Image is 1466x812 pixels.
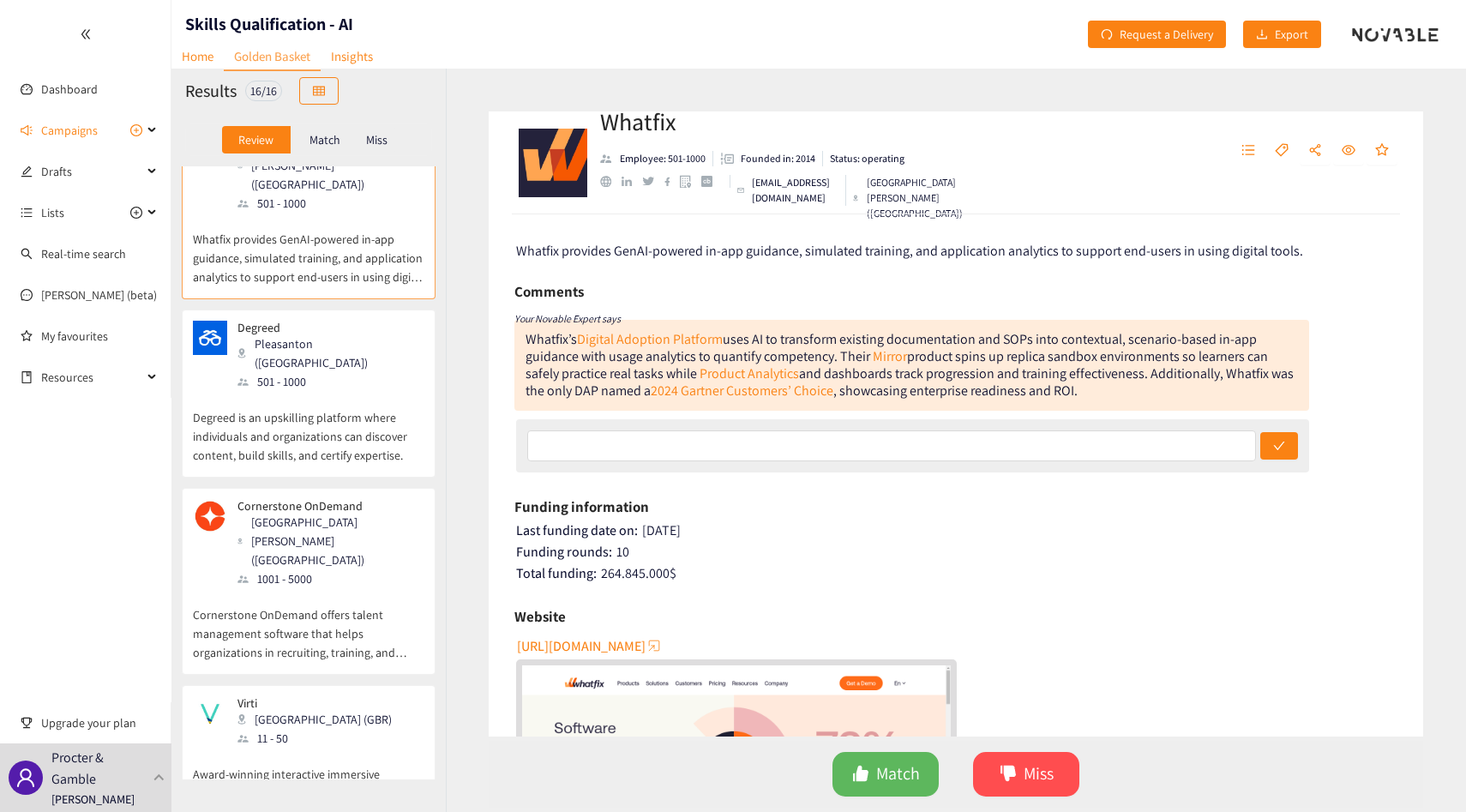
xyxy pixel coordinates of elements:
[701,176,723,187] a: crunchbase
[366,133,388,147] p: Miss
[516,522,1398,539] div: [DATE]
[1300,137,1331,165] button: share-alt
[41,81,98,97] a: Dashboard
[21,371,33,383] span: book
[193,321,227,355] img: Snapshot of the company's website
[237,321,412,334] p: Degreed
[514,604,566,629] h6: Website
[526,330,577,348] div: Whatfix’s
[876,761,920,787] span: Match
[51,790,135,809] p: [PERSON_NAME]
[309,133,340,147] p: Match
[21,124,33,136] span: sound
[600,176,622,187] a: website
[526,330,1257,365] div: uses AI to transform existing documentation and SOPs into contextual, scenario-based in-app guida...
[41,360,142,394] span: Resources
[1273,440,1285,454] span: check
[1380,730,1466,812] div: Widget de chat
[516,521,638,539] span: Last funding date on:
[245,81,282,101] div: 16 / 16
[651,382,833,400] div: 2024 Gartner Customers’ Choice
[193,588,424,662] p: Cornerstone OnDemand offers talent management software that helps organizations in recruiting, tr...
[1367,137,1397,165] button: star
[237,334,423,372] div: Pleasanton ([GEOGRAPHIC_DATA])
[238,133,273,147] p: Review
[1243,21,1321,48] button: downloadExport
[185,79,237,103] h2: Results
[237,729,402,748] div: 11 - 50
[516,543,612,561] span: Funding rounds:
[741,151,815,166] p: Founded in: 2014
[526,347,1268,382] div: product spins up replica sandbox environments so learners can safely practice real tasks while
[514,279,584,304] h6: Comments
[853,175,1017,221] div: [GEOGRAPHIC_DATA][PERSON_NAME] ([GEOGRAPHIC_DATA])
[973,752,1079,797] button: dislikeMiss
[1000,765,1017,785] span: dislike
[193,391,424,465] p: Degreed is an upskilling platform where individuals and organizations can discover content, build...
[1375,143,1389,159] span: star
[193,213,424,286] p: Whatfix provides GenAI-powered in-app guidance, simulated training, and application analytics to ...
[237,499,412,513] p: Cornerstone OnDemand
[237,372,423,391] div: 501 - 1000
[171,43,224,69] a: Home
[514,312,621,325] i: Your Novable Expert says
[193,748,424,803] p: Award-winning interactive immersive education for healthcare and beyond
[1342,143,1355,159] span: eye
[622,177,642,187] a: linkedin
[1088,21,1226,48] button: redoRequest a Delivery
[1101,28,1113,42] span: redo
[620,151,706,166] p: Employee: 501-1000
[237,710,402,729] div: [GEOGRAPHIC_DATA] (GBR)
[516,565,1398,582] div: 264.845.000 $
[237,513,423,569] div: [GEOGRAPHIC_DATA][PERSON_NAME] ([GEOGRAPHIC_DATA])
[15,767,36,788] span: user
[41,195,64,230] span: Lists
[193,499,227,533] img: Snapshot of the company's website
[313,85,325,99] span: table
[237,696,392,710] p: Virti
[299,77,339,105] button: table
[193,696,227,731] img: Snapshot of the company's website
[1308,143,1322,159] span: share-alt
[321,43,383,69] a: Insights
[514,494,649,520] h6: Funding information
[600,151,713,166] li: Employees
[1120,25,1213,44] span: Request a Delivery
[41,706,158,740] span: Upgrade your plan
[237,569,423,588] div: 1001 - 5000
[1024,761,1054,787] span: Miss
[1241,143,1255,159] span: unordered-list
[130,207,142,219] span: plus-circle
[664,177,681,186] a: facebook
[21,717,33,729] span: trophy
[1380,730,1466,812] iframe: Chat Widget
[852,765,869,785] span: like
[577,330,723,348] a: Digital Adoption Platform
[1275,25,1308,44] span: Export
[41,154,142,189] span: Drafts
[516,564,597,582] span: Total funding:
[1275,143,1289,159] span: tag
[833,382,1078,400] div: , showcasing enterprise readiness and ROI.
[517,635,646,657] span: [URL][DOMAIN_NAME]
[185,12,353,36] h1: Skills Qualification - AI
[237,194,423,213] div: 501 - 1000
[642,177,664,185] a: twitter
[1260,432,1298,460] button: check
[41,246,126,262] a: Real-time search
[130,124,142,136] span: plus-circle
[41,287,157,303] a: [PERSON_NAME] (beta)
[700,364,799,382] a: Product Analytics
[516,544,1398,561] div: 10
[830,151,904,166] p: Status: operating
[516,242,1303,260] span: Whatfix provides GenAI-powered in-app guidance, simulated training, and application analytics to ...
[224,43,321,71] a: Golden Basket
[823,151,904,166] li: Status
[1333,137,1364,165] button: eye
[526,364,1294,400] div: and dashboards track progression and training effectiveness. Additionally, Whatfix was the only D...
[41,113,98,147] span: Campaigns
[680,175,701,188] a: google maps
[600,105,1017,139] h2: Whatfix
[21,165,33,177] span: edit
